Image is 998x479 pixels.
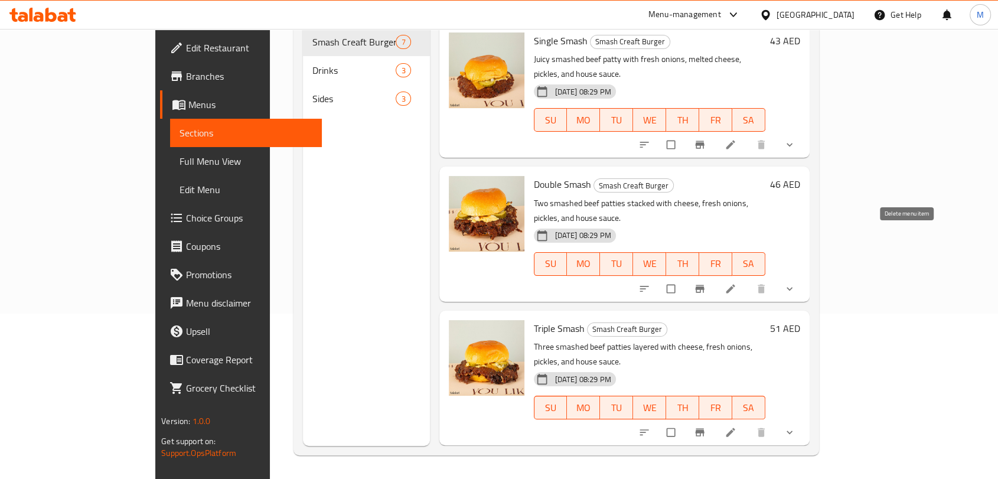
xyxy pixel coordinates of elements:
a: Promotions [160,260,322,289]
span: 3 [396,65,410,76]
span: WE [638,399,661,416]
h6: 43 AED [770,32,800,49]
img: Single Smash [449,32,524,108]
span: 3 [396,93,410,105]
a: Grocery Checklist [160,374,322,402]
svg: Show Choices [784,426,795,438]
span: M [977,8,984,21]
button: Branch-specific-item [687,419,715,445]
button: TU [600,252,633,276]
button: TU [600,108,633,132]
a: Coverage Report [160,346,322,374]
span: Grocery Checklist [186,381,312,395]
span: Select to update [660,133,684,156]
a: Edit menu item [725,283,739,295]
span: Sections [180,126,312,140]
button: WE [633,396,666,419]
a: Choice Groups [160,204,322,232]
button: SA [732,108,765,132]
button: sort-choices [631,419,660,445]
div: [GEOGRAPHIC_DATA] [777,8,855,21]
span: TH [671,112,694,129]
div: items [396,92,410,106]
button: MO [567,396,600,419]
span: TU [605,255,628,272]
span: Branches [186,69,312,83]
div: Smash Creaft Burger [587,322,667,337]
span: WE [638,255,661,272]
button: show more [777,276,805,302]
button: SU [534,396,568,419]
span: SU [539,112,563,129]
button: Branch-specific-item [687,132,715,158]
nav: Menu sections [303,23,429,118]
span: Sides [312,92,396,106]
span: SA [737,399,761,416]
span: Triple Smash [534,320,585,337]
span: Coverage Report [186,353,312,367]
button: TH [666,396,699,419]
button: WE [633,252,666,276]
span: TU [605,112,628,129]
span: Smash Creaft Burger [312,35,396,49]
button: SU [534,108,568,132]
div: Sides3 [303,84,429,113]
img: Double Smash [449,176,524,252]
span: Upsell [186,324,312,338]
span: SU [539,399,563,416]
a: Sections [170,119,322,147]
button: delete [748,419,777,445]
span: Smash Creaft Burger [588,322,667,336]
span: FR [704,399,728,416]
span: Smash Creaft Burger [591,35,670,48]
span: Menus [188,97,312,112]
p: Juicy smashed beef patty with fresh onions, melted cheese, pickles, and house sauce. [534,52,765,82]
span: Edit Restaurant [186,41,312,55]
span: Select to update [660,421,684,444]
button: MO [567,252,600,276]
a: Full Menu View [170,147,322,175]
span: TU [605,399,628,416]
img: Triple Smash [449,320,524,396]
span: [DATE] 08:29 PM [550,230,616,241]
button: FR [699,396,732,419]
span: SA [737,112,761,129]
span: Choice Groups [186,211,312,225]
div: Smash Creaft Burger7 [303,28,429,56]
a: Menus [160,90,322,119]
button: FR [699,252,732,276]
span: Coupons [186,239,312,253]
span: FR [704,255,728,272]
a: Menu disclaimer [160,289,322,317]
span: Menu disclaimer [186,296,312,310]
div: Smash Creaft Burger [590,35,670,49]
span: Drinks [312,63,396,77]
span: TH [671,255,694,272]
button: WE [633,108,666,132]
button: TH [666,108,699,132]
h6: 51 AED [770,320,800,337]
button: TH [666,252,699,276]
span: 7 [396,37,410,48]
p: Three smashed beef patties layered with cheese, fresh onions, pickles, and house sauce. [534,340,765,369]
span: Edit Menu [180,183,312,197]
span: Select to update [660,278,684,300]
h6: 46 AED [770,176,800,193]
a: Edit Menu [170,175,322,204]
span: Version: [161,413,190,429]
span: MO [572,255,595,272]
a: Support.OpsPlatform [161,445,236,461]
button: show more [777,419,805,445]
div: Smash Creaft Burger [593,178,674,193]
a: Edit menu item [725,426,739,438]
span: SU [539,255,563,272]
a: Upsell [160,317,322,346]
span: MO [572,399,595,416]
svg: Show Choices [784,139,795,151]
a: Branches [160,62,322,90]
span: Full Menu View [180,154,312,168]
button: MO [567,108,600,132]
a: Edit Restaurant [160,34,322,62]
